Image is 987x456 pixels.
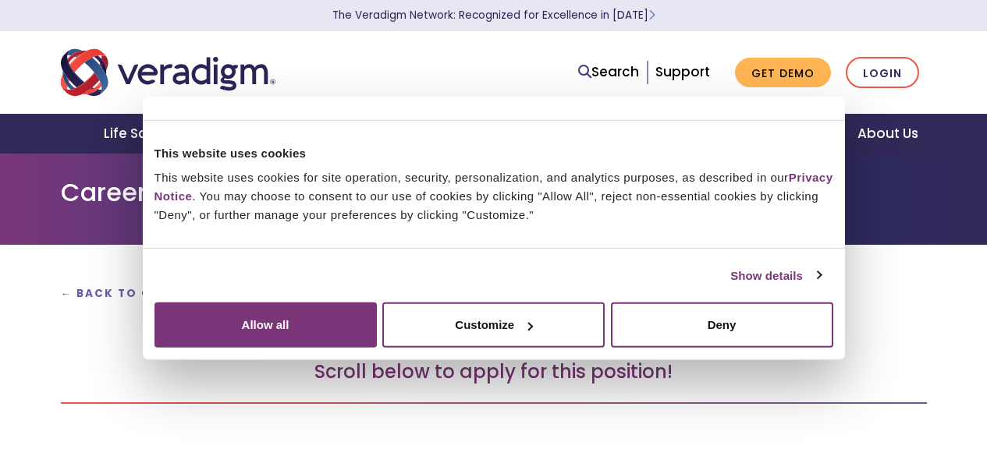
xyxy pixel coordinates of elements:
[154,302,377,348] button: Allow all
[611,302,833,348] button: Deny
[154,143,833,162] div: This website uses cookies
[61,316,927,343] h2: Together, let's transform health insightfully
[846,57,919,89] a: Login
[735,58,831,88] a: Get Demo
[648,8,655,23] span: Learn More
[61,361,927,384] h3: Scroll below to apply for this position!
[382,302,605,348] button: Customize
[61,286,257,301] a: ← Back to Open Positions
[154,168,833,224] div: This website uses cookies for site operation, security, personalization, and analytics purposes, ...
[332,8,655,23] a: The Veradigm Network: Recognized for Excellence in [DATE]Learn More
[655,62,710,81] a: Support
[839,114,937,154] a: About Us
[730,266,821,285] a: Show details
[61,47,275,98] img: Veradigm logo
[154,171,833,203] a: Privacy Notice
[85,114,215,154] a: Life Sciences
[61,178,927,207] h1: Careers
[578,62,639,83] a: Search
